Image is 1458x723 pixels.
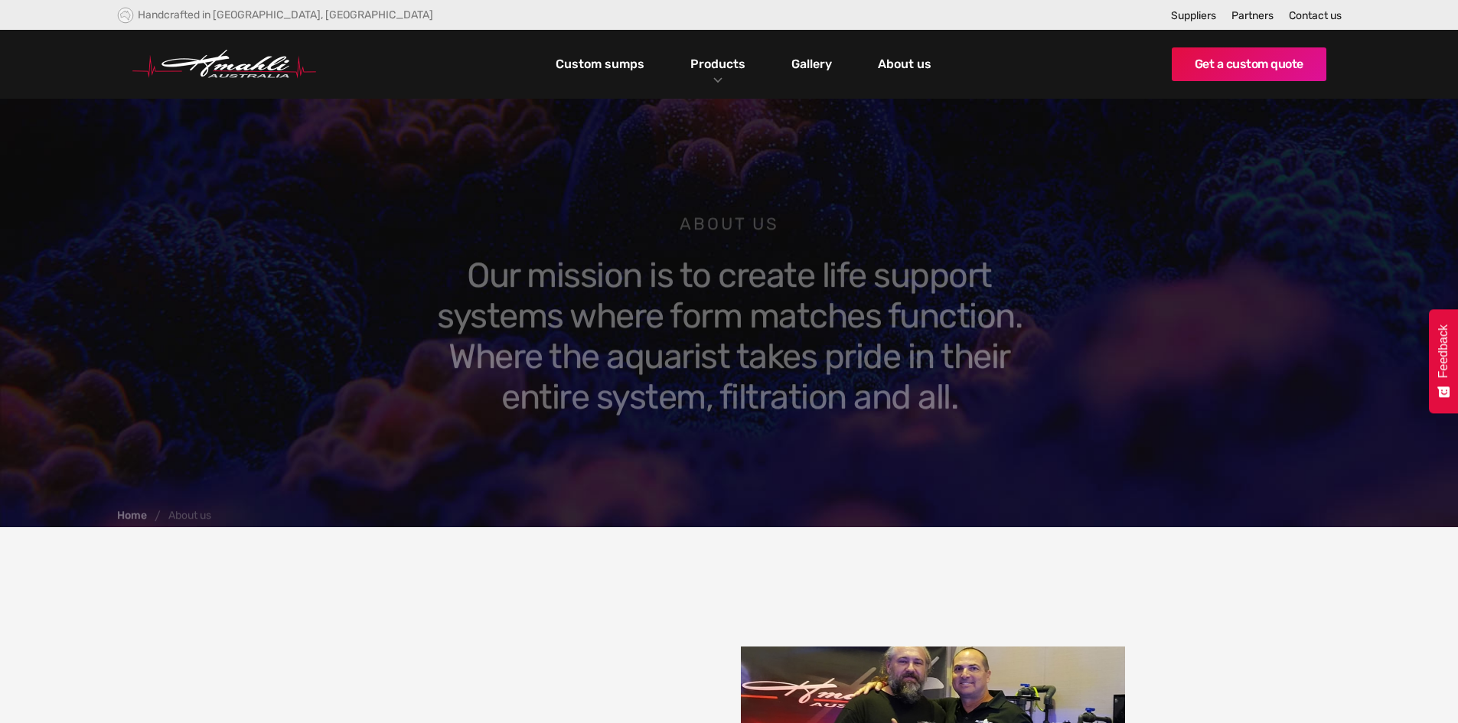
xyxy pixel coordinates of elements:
[1171,9,1216,22] a: Suppliers
[874,51,935,77] a: About us
[687,53,749,75] a: Products
[132,50,316,79] img: Hmahli Australia Logo
[1437,324,1450,378] span: Feedback
[1429,309,1458,413] button: Feedback - Show survey
[435,255,1024,417] h2: Our mission is to create life support systems where form matches function. Where the aquarist tak...
[1289,9,1342,22] a: Contact us
[117,510,147,521] a: Home
[1172,47,1326,81] a: Get a custom quote
[788,51,836,77] a: Gallery
[552,51,648,77] a: Custom sumps
[138,8,433,21] div: Handcrafted in [GEOGRAPHIC_DATA], [GEOGRAPHIC_DATA]
[435,213,1024,236] h1: About us
[168,510,211,521] div: About us
[1231,9,1274,22] a: Partners
[132,50,316,79] a: home
[679,30,757,99] div: Products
